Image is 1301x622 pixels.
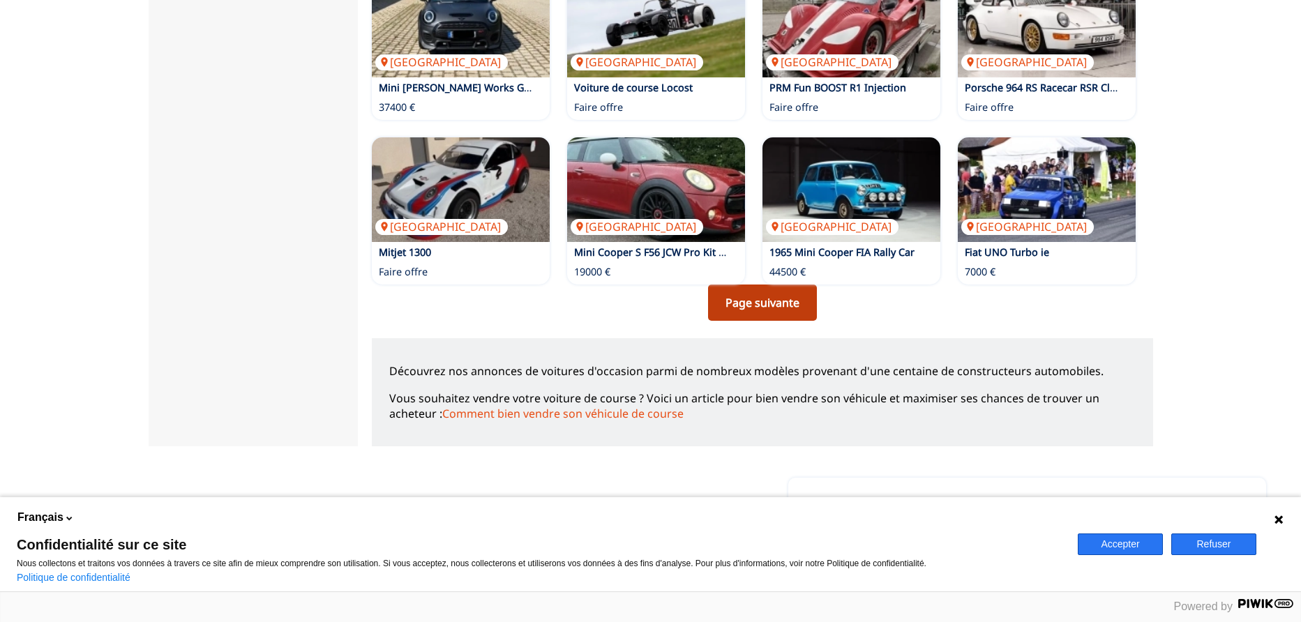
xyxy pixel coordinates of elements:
[379,245,431,259] a: Mitjet 1300
[574,245,751,259] a: Mini Cooper S F56 JCW Pro Kit Recaro
[375,219,508,234] p: [GEOGRAPHIC_DATA]
[17,559,1061,568] p: Nous collectons et traitons vos données à travers ce site afin de mieux comprendre son utilisatio...
[379,81,657,94] a: Mini [PERSON_NAME] Works GP 3 F56 foliert GP Plus Paket
[708,285,817,321] a: Page suivante
[769,100,818,114] p: Faire offre
[571,219,703,234] p: [GEOGRAPHIC_DATA]
[766,219,898,234] p: [GEOGRAPHIC_DATA]
[762,137,940,242] img: 1965 Mini Cooper FIA Rally Car
[567,137,745,242] img: Mini Cooper S F56 JCW Pro Kit Recaro
[379,100,415,114] p: 37400 €
[442,406,684,421] a: Comment bien vendre son véhicule de course
[389,390,1136,422] p: Vous souhaitez vendre votre voiture de course ? Voici un article pour bien vendre son véhicule et...
[965,81,1148,94] a: Porsche 964 RS Racecar RSR Clone 3,9l
[769,245,915,259] a: 1965 Mini Cooper FIA Rally Car
[1174,600,1233,612] span: Powered by
[379,265,428,279] p: Faire offre
[965,245,1049,259] a: Fiat UNO Turbo ie
[571,54,703,70] p: [GEOGRAPHIC_DATA]
[372,137,550,242] a: Mitjet 1300[GEOGRAPHIC_DATA]
[17,572,130,583] a: Politique de confidentialité
[965,265,995,279] p: 7000 €
[965,100,1014,114] p: Faire offre
[574,265,610,279] p: 19000 €
[769,81,906,94] a: PRM Fun BOOST R1 Injection
[766,54,898,70] p: [GEOGRAPHIC_DATA]
[958,137,1136,242] img: Fiat UNO Turbo ie
[762,137,940,242] a: 1965 Mini Cooper FIA Rally Car[GEOGRAPHIC_DATA]
[961,219,1094,234] p: [GEOGRAPHIC_DATA]
[372,137,550,242] img: Mitjet 1300
[1171,533,1256,555] button: Refuser
[958,137,1136,242] a: Fiat UNO Turbo ie[GEOGRAPHIC_DATA]
[17,510,63,525] span: Français
[574,100,623,114] p: Faire offre
[1078,533,1163,555] button: Accepter
[769,265,806,279] p: 44500 €
[389,363,1136,379] p: Découvrez nos annonces de voitures d'occasion parmi de nombreux modèles provenant d'une centaine ...
[574,81,693,94] a: Voiture de course Locost
[961,54,1094,70] p: [GEOGRAPHIC_DATA]
[375,54,508,70] p: [GEOGRAPHIC_DATA]
[17,538,1061,552] span: Confidentialité sur ce site
[567,137,745,242] a: Mini Cooper S F56 JCW Pro Kit Recaro[GEOGRAPHIC_DATA]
